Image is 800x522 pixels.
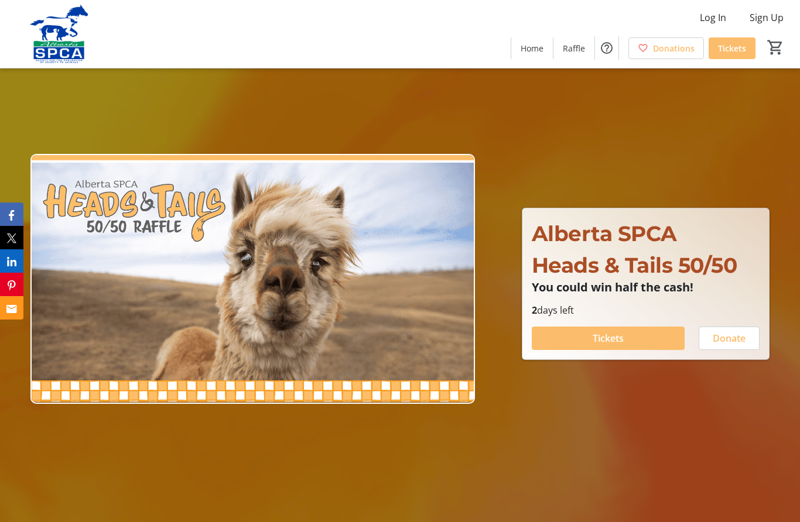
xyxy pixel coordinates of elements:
[653,42,695,54] span: Donations
[750,11,784,25] span: Sign Up
[532,327,685,350] button: Tickets
[595,36,618,60] button: Help
[718,42,746,54] span: Tickets
[765,37,786,58] button: Cart
[628,37,704,59] a: Donations
[740,8,793,27] button: Sign Up
[690,8,736,27] button: Log In
[699,327,760,350] button: Donate
[532,221,677,246] span: Alberta SPCA
[593,331,624,345] span: Tickets
[709,37,755,59] a: Tickets
[713,331,746,345] span: Donate
[700,11,726,25] span: Log In
[7,5,111,63] img: Alberta SPCA's Logo
[30,154,475,404] img: Campaign CTA Media Photo
[532,304,537,317] span: 2
[563,42,585,54] span: Raffle
[532,281,760,294] p: You could win half the cash!
[532,252,737,278] span: Heads & Tails 50/50
[521,42,543,54] span: Home
[532,303,760,317] p: days left
[511,37,553,59] a: Home
[553,37,594,59] a: Raffle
